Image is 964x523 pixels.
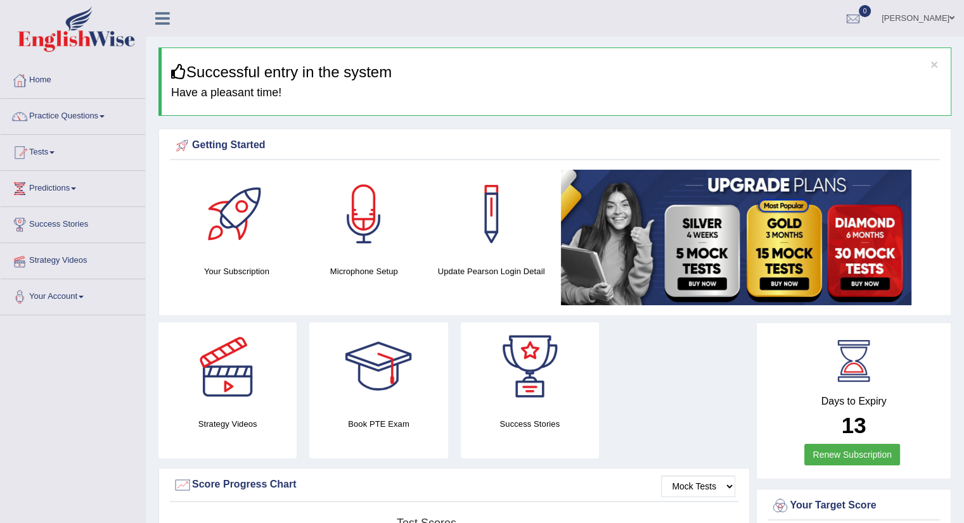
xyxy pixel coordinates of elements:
h4: Success Stories [461,417,599,431]
a: Success Stories [1,207,145,239]
h4: Strategy Videos [158,417,297,431]
a: Strategy Videos [1,243,145,275]
a: Renew Subscription [804,444,900,465]
div: Getting Started [173,136,937,155]
h4: Book PTE Exam [309,417,447,431]
h4: Days to Expiry [771,396,937,407]
div: Score Progress Chart [173,476,735,495]
a: Predictions [1,171,145,203]
h4: Microphone Setup [307,265,421,278]
div: Your Target Score [771,496,937,515]
h4: Update Pearson Login Detail [434,265,549,278]
img: small5.jpg [561,170,911,305]
h4: Have a pleasant time! [171,87,941,99]
a: Home [1,63,145,94]
a: Your Account [1,279,145,311]
h3: Successful entry in the system [171,64,941,80]
b: 13 [842,413,866,438]
h4: Your Subscription [179,265,294,278]
a: Practice Questions [1,99,145,130]
button: × [930,58,938,71]
a: Tests [1,135,145,167]
span: 0 [859,5,871,17]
